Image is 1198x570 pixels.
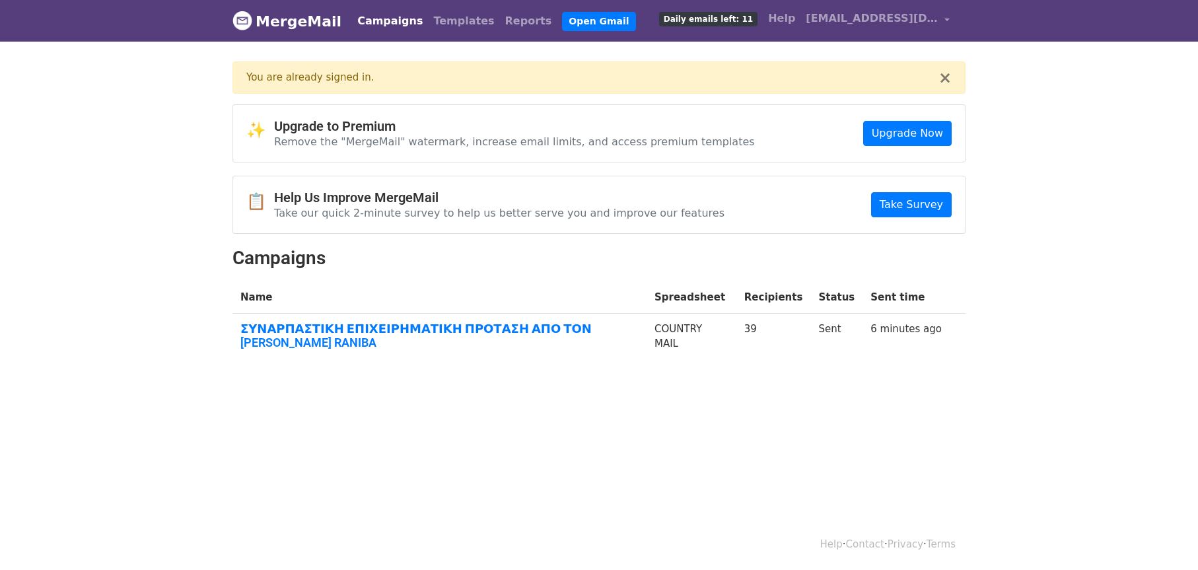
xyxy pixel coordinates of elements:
[863,121,952,146] a: Upgrade Now
[352,8,428,34] a: Campaigns
[274,206,724,220] p: Take our quick 2-minute survey to help us better serve you and improve our features
[274,135,755,149] p: Remove the "MergeMail" watermark, increase email limits, and access premium templates
[232,7,341,35] a: MergeMail
[428,8,499,34] a: Templates
[274,190,724,205] h4: Help Us Improve MergeMail
[246,192,274,211] span: 📋
[846,538,884,550] a: Contact
[654,5,763,32] a: Daily emails left: 11
[274,118,755,134] h4: Upgrade to Premium
[659,12,758,26] span: Daily emails left: 11
[232,11,252,30] img: MergeMail logo
[647,313,736,363] td: COUNTRY MAIL
[938,70,952,86] button: ×
[232,282,647,313] th: Name
[647,282,736,313] th: Spreadsheet
[246,70,938,85] div: You are already signed in.
[810,313,863,363] td: Sent
[240,322,639,350] a: ΣΥΝΑΡΠΑΣΤΙΚΗ ΕΠΙΧΕΙΡΗΜΑΤΙΚΗ ΠΡΟΤΑΣΗ ΑΠΟ ΤΟΝ [PERSON_NAME] RANIBA
[888,538,923,550] a: Privacy
[763,5,800,32] a: Help
[800,5,955,36] a: [EMAIL_ADDRESS][DOMAIN_NAME]
[232,247,966,269] h2: Campaigns
[246,121,274,140] span: ✨
[736,313,811,363] td: 39
[562,12,635,31] a: Open Gmail
[863,282,950,313] th: Sent time
[810,282,863,313] th: Status
[820,538,843,550] a: Help
[870,323,942,335] a: 6 minutes ago
[500,8,557,34] a: Reports
[736,282,811,313] th: Recipients
[871,192,952,217] a: Take Survey
[927,538,956,550] a: Terms
[806,11,938,26] span: [EMAIL_ADDRESS][DOMAIN_NAME]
